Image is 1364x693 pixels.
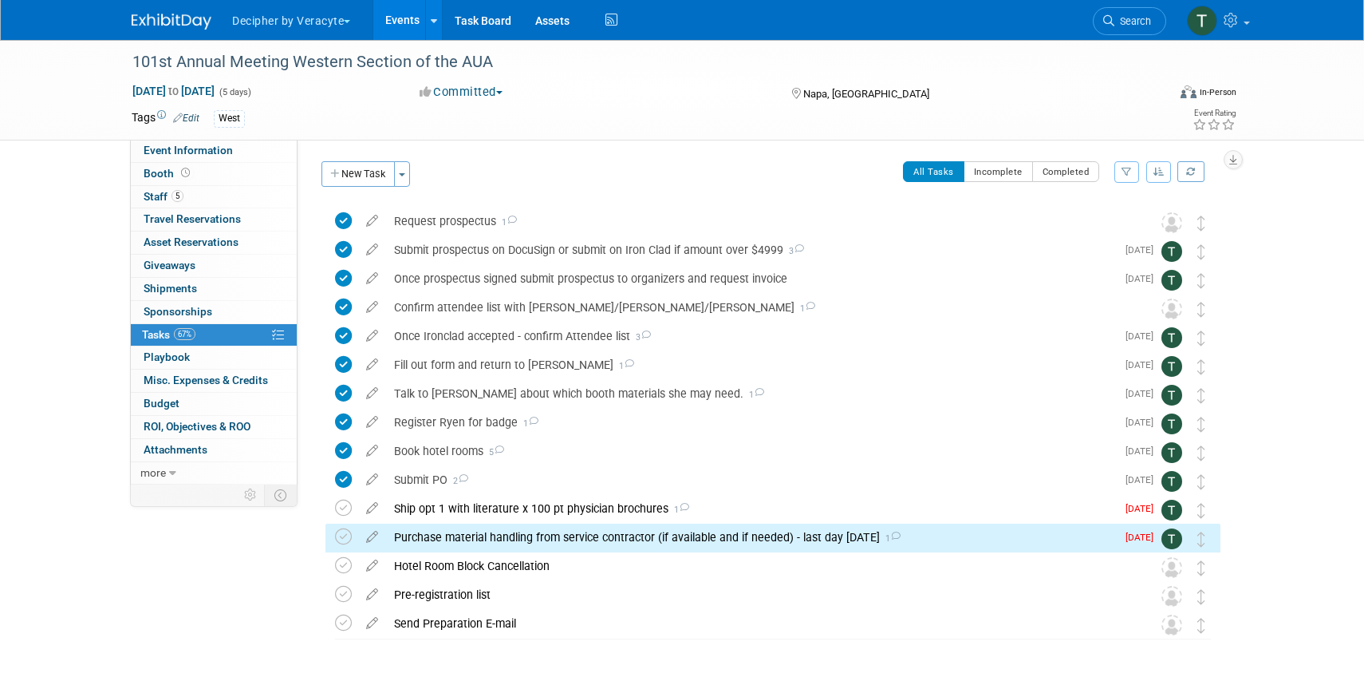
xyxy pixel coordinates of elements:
button: New Task [321,161,395,187]
a: edit [358,559,386,573]
span: [DATE] [1125,244,1161,255]
span: Playbook [144,350,190,363]
span: Budget [144,397,179,410]
a: edit [358,300,386,315]
img: Format-Inperson.png [1181,85,1196,98]
span: Giveaways [144,259,195,271]
img: Unassigned [1161,615,1182,636]
img: Tony Alvarado [1161,442,1182,463]
span: 1 [518,418,538,429]
a: edit [358,329,386,343]
a: edit [358,386,386,401]
a: Refresh [1177,161,1204,182]
div: Request prospectus [386,208,1129,235]
a: Giveaways [131,255,297,277]
span: [DATE] [1125,503,1161,514]
span: Event Information [144,144,233,156]
i: Move task [1197,474,1205,489]
span: 1 [880,533,901,544]
div: Event Format [1072,83,1236,107]
span: [DATE] [DATE] [132,84,215,98]
span: 67% [174,328,195,340]
span: [DATE] [1125,388,1161,399]
a: Booth [131,163,297,185]
i: Move task [1197,618,1205,633]
a: edit [358,444,386,458]
div: Pre-registration list [386,581,1129,608]
span: 1 [668,505,689,515]
a: Edit [173,113,199,124]
img: ExhibitDay [132,14,211,30]
a: more [131,462,297,485]
a: edit [358,271,386,286]
div: Purchase material handling from service contractor (if available and if needed) - last day [DATE] [386,524,1116,551]
i: Move task [1197,589,1205,604]
a: Playbook [131,346,297,369]
img: Tony Alvarado [1161,385,1182,406]
div: Submit prospectus on DocuSign or submit on Iron Clad if amount over $4999 [386,236,1116,263]
span: Asset Reservations [144,236,239,248]
a: Tasks67% [131,324,297,346]
span: 3 [783,246,804,256]
a: edit [358,214,386,228]
a: Sponsorships [131,301,297,323]
a: Search [1093,7,1166,35]
div: Send Preparation E-mail [386,610,1129,637]
span: [DATE] [1125,445,1161,457]
span: Sponsorships [144,305,212,318]
span: Search [1114,15,1151,27]
span: 2 [447,476,468,486]
a: Shipments [131,278,297,300]
span: [DATE] [1125,532,1161,543]
span: Attachments [144,443,207,456]
span: 1 [794,303,815,314]
a: edit [358,473,386,487]
a: Staff5 [131,186,297,208]
i: Move task [1197,244,1205,259]
img: Tony Alvarado [1161,500,1182,521]
a: Misc. Expenses & Credits [131,370,297,392]
span: [DATE] [1125,417,1161,428]
a: edit [358,501,386,516]
span: Misc. Expenses & Credits [144,374,268,386]
a: edit [358,588,386,602]
a: ROI, Objectives & ROO [131,416,297,438]
div: West [214,110,245,127]
span: [DATE] [1125,331,1161,342]
div: Fill out form and return to [PERSON_NAME] [386,351,1116,378]
span: (5 days) [218,87,251,97]
div: Once Ironclad accepted - confirm Attendee list [386,323,1116,350]
td: Personalize Event Tab Strip [237,485,265,505]
a: edit [358,415,386,430]
a: Attachments [131,439,297,461]
span: Booth not reserved yet [178,167,193,179]
td: Toggle Event Tabs [265,485,298,505]
i: Move task [1197,560,1205,576]
img: Tony Alvarado [1187,6,1217,36]
div: Book hotel rooms [386,438,1116,465]
i: Move task [1197,417,1205,432]
div: 101st Annual Meeting Western Section of the AUA [127,48,1142,77]
button: Incomplete [964,161,1033,182]
div: Register Ryen for badge [386,409,1116,436]
span: Travel Reservations [144,212,241,225]
div: Submit PO [386,466,1116,493]
div: In-Person [1199,86,1236,98]
img: Tony Alvarado [1161,270,1182,291]
i: Move task [1197,359,1205,374]
span: 5 [171,190,183,202]
span: 1 [496,217,517,228]
div: Hotel Room Block Cancellation [386,552,1129,580]
a: Event Information [131,140,297,162]
img: Tony Alvarado [1161,241,1182,262]
i: Move task [1197,331,1205,346]
span: [DATE] [1125,273,1161,284]
a: Budget [131,393,297,415]
button: Completed [1032,161,1100,182]
button: Committed [414,84,509,101]
span: [DATE] [1125,359,1161,370]
div: Event Rating [1193,109,1236,117]
span: Shipments [144,282,197,295]
a: Asset Reservations [131,232,297,254]
span: Booth [144,167,193,180]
